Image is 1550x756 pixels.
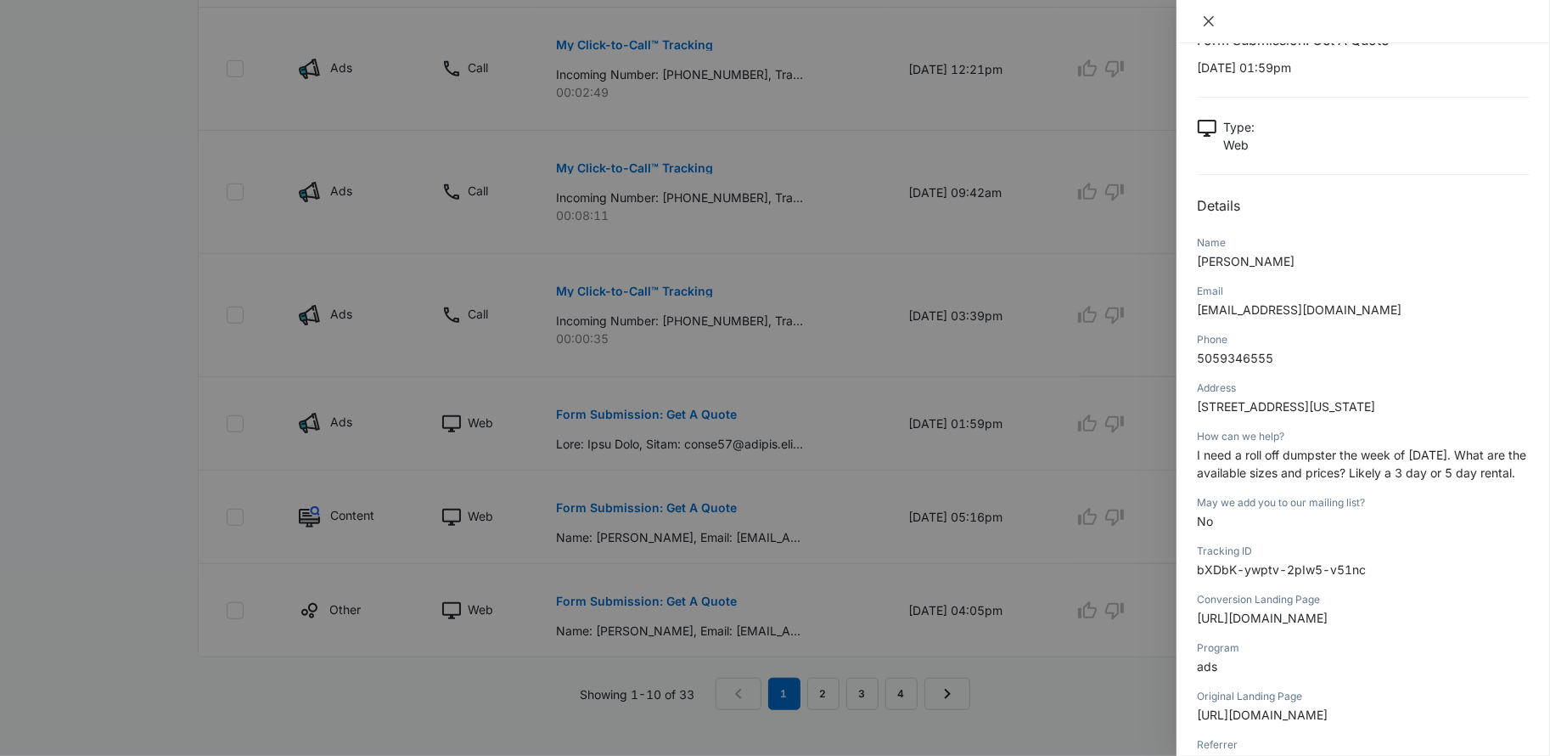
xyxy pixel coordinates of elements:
span: [STREET_ADDRESS][US_STATE] [1197,399,1375,414]
span: ads [1197,659,1217,674]
span: 5059346555 [1197,351,1273,365]
div: How can we help? [1197,429,1530,444]
h2: Details [1197,195,1530,216]
div: May we add you to our mailing list? [1197,495,1530,511]
div: Original Landing Page [1197,689,1530,704]
span: [URL][DOMAIN_NAME] [1197,708,1328,722]
p: Web [1223,136,1255,154]
p: [DATE] 01:59pm [1197,59,1530,76]
span: I need a roll off dumpster the week of [DATE]. What are the available sizes and prices? Likely a ... [1197,448,1526,480]
div: Email [1197,284,1530,299]
span: [EMAIL_ADDRESS][DOMAIN_NAME] [1197,302,1401,317]
p: Type : [1223,118,1255,136]
span: No [1197,514,1213,528]
div: Program [1197,640,1530,656]
span: [URL][DOMAIN_NAME] [1197,611,1328,625]
span: [PERSON_NAME] [1197,254,1294,268]
span: bXDbK-ywptv-2pIw5-v51nc [1197,562,1366,577]
div: Conversion Landing Page [1197,592,1530,607]
div: Address [1197,381,1530,396]
div: Referrer [1197,737,1530,753]
div: Name [1197,235,1530,251]
button: Close [1197,14,1221,29]
div: Phone [1197,332,1530,347]
span: close [1202,14,1216,28]
div: Tracking ID [1197,544,1530,559]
